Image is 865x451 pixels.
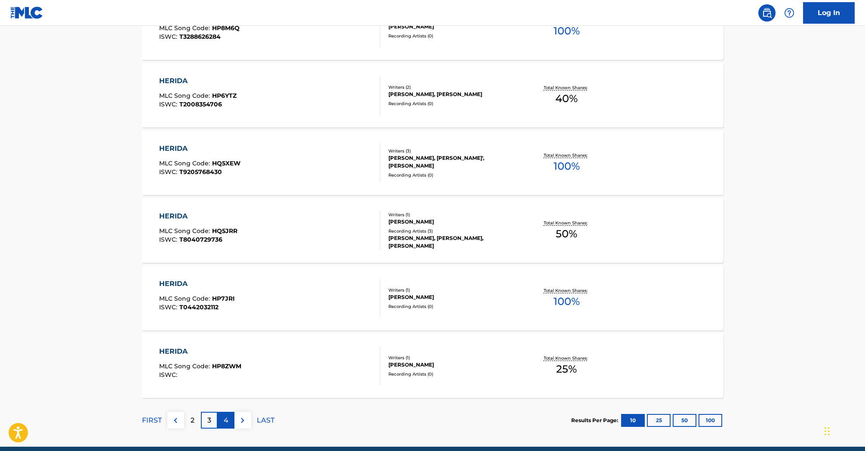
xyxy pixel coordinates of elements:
[388,100,518,107] div: Recording Artists ( 0 )
[388,293,518,301] div: [PERSON_NAME]
[237,415,248,426] img: right
[388,234,518,250] div: [PERSON_NAME], [PERSON_NAME], [PERSON_NAME]
[554,23,580,39] span: 100 %
[142,131,723,195] a: HERIDAMLC Song Code:HQ5XEWISWC:T9205768430Writers (3)[PERSON_NAME], [PERSON_NAME]', [PERSON_NAME]...
[142,333,723,398] a: HERIDAMLC Song Code:HP8ZWMISWC:Writers (1)[PERSON_NAME]Recording Artists (0)Total Known Shares:25%
[388,287,518,293] div: Writers ( 1 )
[159,362,212,370] span: MLC Song Code :
[544,84,590,91] p: Total Known Shares:
[179,100,222,108] span: T2008354706
[621,414,645,427] button: 10
[758,4,776,22] a: Public Search
[388,33,518,39] div: Recording Artists ( 0 )
[179,33,221,40] span: T3288626284
[803,2,855,24] a: Log In
[388,355,518,361] div: Writers ( 1 )
[784,8,794,18] img: help
[170,415,181,426] img: left
[159,100,179,108] span: ISWC :
[388,154,518,170] div: [PERSON_NAME], [PERSON_NAME]', [PERSON_NAME]
[544,152,590,159] p: Total Known Shares:
[762,8,772,18] img: search
[388,172,518,178] div: Recording Artists ( 0 )
[10,6,43,19] img: MLC Logo
[212,227,237,235] span: HQ5JRR
[554,159,580,174] span: 100 %
[191,415,194,426] p: 2
[179,303,219,311] span: T0442032112
[142,266,723,330] a: HERIDAMLC Song Code:HP7JRIISWC:T0442032112Writers (1)[PERSON_NAME]Recording Artists (0)Total Know...
[159,211,237,221] div: HERIDA
[212,362,241,370] span: HP8ZWM
[825,418,830,444] div: Drag
[159,279,235,289] div: HERIDA
[556,361,577,377] span: 25 %
[822,410,865,451] iframe: Chat Widget
[142,198,723,263] a: HERIDAMLC Song Code:HQ5JRRISWC:T8040729736Writers (1)[PERSON_NAME]Recording Artists (3)[PERSON_NA...
[554,294,580,309] span: 100 %
[159,33,179,40] span: ISWC :
[388,371,518,377] div: Recording Artists ( 0 )
[388,23,518,31] div: [PERSON_NAME]
[159,159,212,167] span: MLC Song Code :
[388,228,518,234] div: Recording Artists ( 3 )
[159,24,212,32] span: MLC Song Code :
[781,4,798,22] div: Help
[571,417,620,424] p: Results Per Page:
[388,303,518,310] div: Recording Artists ( 0 )
[224,415,228,426] p: 4
[159,295,212,302] span: MLC Song Code :
[159,143,240,154] div: HERIDA
[179,236,222,243] span: T8040729736
[207,415,211,426] p: 3
[647,414,671,427] button: 25
[257,415,274,426] p: LAST
[159,236,179,243] span: ISWC :
[388,218,518,226] div: [PERSON_NAME]
[544,287,590,294] p: Total Known Shares:
[388,212,518,218] div: Writers ( 1 )
[544,355,590,361] p: Total Known Shares:
[388,84,518,90] div: Writers ( 2 )
[159,92,212,100] span: MLC Song Code :
[555,91,578,106] span: 40 %
[159,371,179,379] span: ISWC :
[212,159,240,167] span: HQ5XEW
[212,295,235,302] span: HP7JRI
[544,220,590,226] p: Total Known Shares:
[212,92,237,100] span: HP6YTZ
[388,361,518,369] div: [PERSON_NAME]
[159,168,179,176] span: ISWC :
[142,415,162,426] p: FIRST
[699,414,722,427] button: 100
[556,226,577,242] span: 50 %
[159,76,237,86] div: HERIDA
[159,346,241,357] div: HERIDA
[159,303,179,311] span: ISWC :
[388,148,518,154] div: Writers ( 3 )
[159,227,212,235] span: MLC Song Code :
[212,24,240,32] span: HP8M6Q
[673,414,696,427] button: 50
[142,63,723,128] a: HERIDAMLC Song Code:HP6YTZISWC:T2008354706Writers (2)[PERSON_NAME], [PERSON_NAME]Recording Artist...
[179,168,222,176] span: T9205768430
[388,90,518,98] div: [PERSON_NAME], [PERSON_NAME]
